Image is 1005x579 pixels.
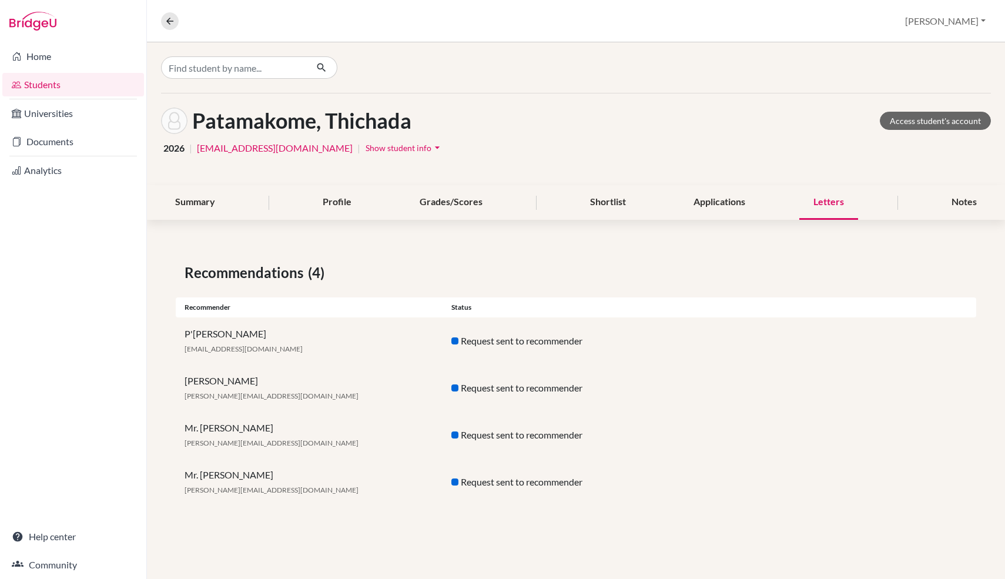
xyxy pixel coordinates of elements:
span: [EMAIL_ADDRESS][DOMAIN_NAME] [185,344,303,353]
div: [PERSON_NAME] [176,374,443,402]
div: Request sent to recommender [443,475,709,489]
span: [PERSON_NAME][EMAIL_ADDRESS][DOMAIN_NAME] [185,391,359,400]
h1: Patamakome, Thichada [192,108,411,133]
i: arrow_drop_down [431,142,443,153]
div: Applications [679,185,759,220]
div: Request sent to recommender [443,428,709,442]
button: [PERSON_NAME] [900,10,991,32]
span: | [189,141,192,155]
span: | [357,141,360,155]
a: Community [2,553,144,577]
div: Summary [161,185,229,220]
input: Find student by name... [161,56,307,79]
span: [PERSON_NAME][EMAIL_ADDRESS][DOMAIN_NAME] [185,486,359,494]
button: Show student infoarrow_drop_down [365,139,444,157]
span: 2026 [163,141,185,155]
div: Status [443,302,709,313]
div: Notes [937,185,991,220]
div: Grades/Scores [406,185,497,220]
div: Recommender [176,302,443,313]
a: Universities [2,102,144,125]
a: [EMAIL_ADDRESS][DOMAIN_NAME] [197,141,353,155]
img: Bridge-U [9,12,56,31]
a: Students [2,73,144,96]
span: Recommendations [185,262,308,283]
a: Access student's account [880,112,991,130]
div: Mr. [PERSON_NAME] [176,468,443,496]
a: Home [2,45,144,68]
div: Request sent to recommender [443,334,709,348]
div: Request sent to recommender [443,381,709,395]
a: Help center [2,525,144,548]
img: Thichada Patamakome's avatar [161,108,187,134]
div: Shortlist [576,185,640,220]
div: P'[PERSON_NAME] [176,327,443,355]
div: Mr. [PERSON_NAME] [176,421,443,449]
div: Letters [799,185,858,220]
span: (4) [308,262,329,283]
div: Profile [309,185,366,220]
a: Documents [2,130,144,153]
a: Analytics [2,159,144,182]
span: [PERSON_NAME][EMAIL_ADDRESS][DOMAIN_NAME] [185,439,359,447]
span: Show student info [366,143,431,153]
